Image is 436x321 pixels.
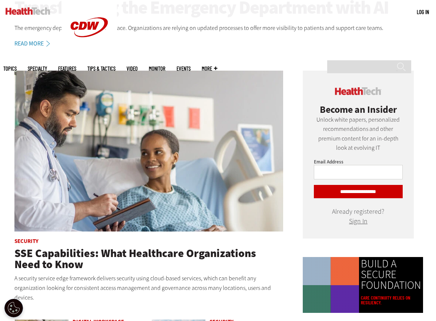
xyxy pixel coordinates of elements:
a: SSE Capabilities: What Healthcare Organizations Need to Know [14,246,256,272]
div: Cookie Settings [4,299,23,317]
a: Log in [417,9,429,15]
div: Already registered? [314,209,403,224]
a: Doctor speaking with patient [14,71,283,233]
a: Tips & Tactics [87,66,115,71]
div: User menu [417,8,429,16]
img: Doctor speaking with patient [14,71,283,232]
p: Unlock white papers, personalized recommendations and other premium content for an in-depth look ... [314,115,403,153]
a: MonITor [149,66,165,71]
button: Open Preferences [4,299,23,317]
span: Specialty [28,66,47,71]
a: Sign In [349,217,368,226]
a: Video [127,66,138,71]
p: A security service edge framework delivers security using cloud-based services, which can benefit... [14,274,283,302]
span: Become an Insider [320,103,397,116]
a: Events [177,66,191,71]
img: Colorful animated shapes [303,257,359,313]
img: cdw insider logo [335,87,381,95]
span: More [202,66,217,71]
a: Features [58,66,76,71]
a: CDW [61,49,117,57]
label: Email Address [314,159,343,165]
a: BUILD A SECURE FOUNDATION [361,259,421,291]
img: Home [6,7,50,15]
a: Care continuity relies on resiliency. [361,295,421,305]
a: Security [14,237,38,245]
span: Topics [3,66,17,71]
